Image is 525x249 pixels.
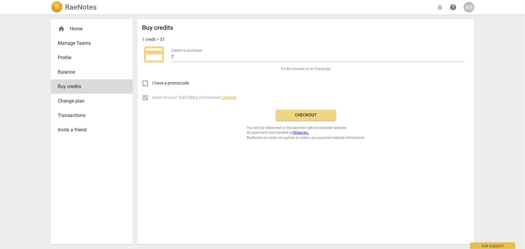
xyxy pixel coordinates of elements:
[142,42,166,66] span: credit_card
[58,97,121,105] span: Change plan
[281,66,331,72] span: It's 46 minutes of AI Transcript
[470,242,515,249] div: Ask support
[51,94,133,108] a: Change plan
[65,3,97,11] h2: RaeNotes
[153,94,236,101] span: Need invoice? Add billing information
[142,36,165,43] p: 1 credit = $1
[51,1,63,13] img: Logo
[51,51,133,65] a: Profile
[58,40,121,47] span: Manage Teams
[58,112,121,119] span: Transactions
[142,24,174,32] h2: Buy credits
[464,2,474,13] button: AR
[58,54,121,61] span: Profile
[51,108,133,123] a: Transactions
[51,79,133,94] a: Buy credits
[58,25,65,32] span: home
[51,1,97,13] a: LogoRaeNotes
[247,125,365,140] span: You will be redirected to the payment service provider website. All payments are handled by RaeNo...
[448,2,459,13] a: Help
[171,49,202,52] label: Credits to purchase
[58,83,121,90] span: Buy credits
[276,110,336,121] button: Checkout
[58,69,121,76] span: Balance
[58,126,121,134] span: Invite a friend
[222,95,236,100] span: Change
[293,131,309,135] a: Stripe Inc.
[51,65,133,79] a: Balance
[450,4,457,11] span: help
[281,112,331,118] span: Checkout
[51,22,133,36] div: Home
[58,25,121,32] div: Home
[51,36,133,51] a: Manage Teams
[153,80,189,86] span: I have a promocode
[51,123,133,137] a: Invite a friend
